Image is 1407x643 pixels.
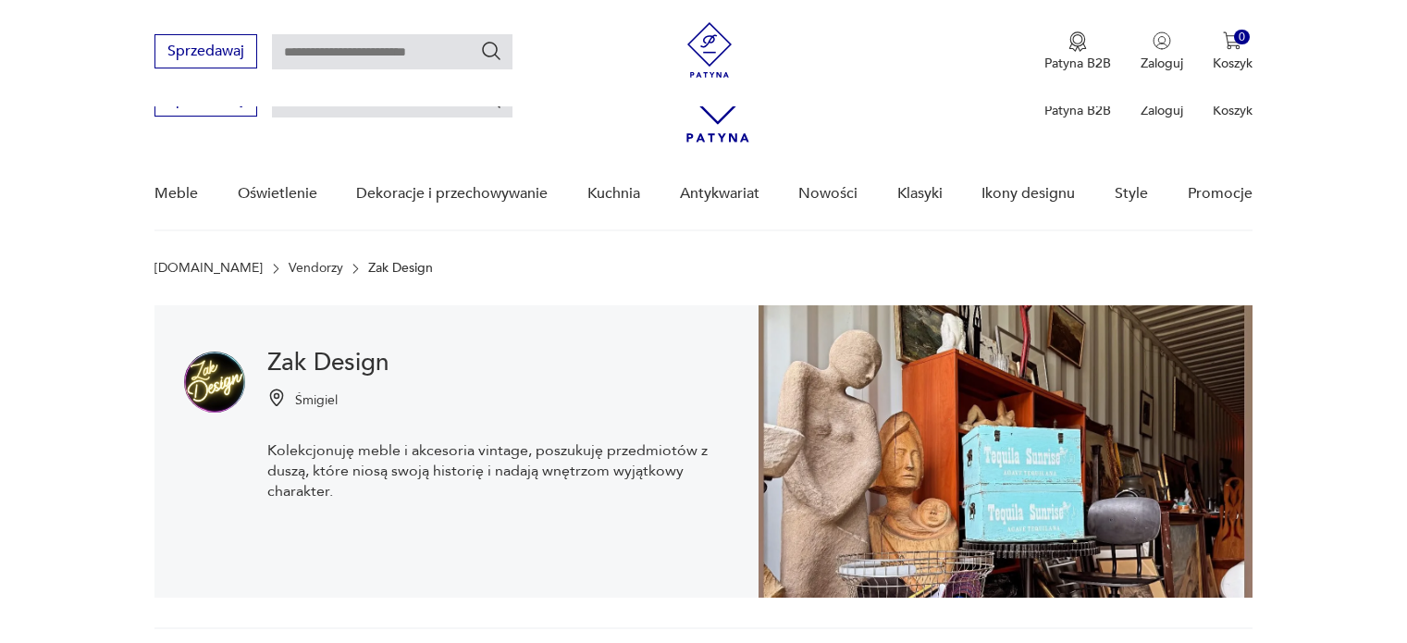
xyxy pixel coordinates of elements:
a: Meble [154,158,198,229]
p: Zak Design [368,261,433,276]
p: Kolekcjonuję meble i akcesoria vintage, poszukuję przedmiotów z duszą, które niosą swoją historię... [267,440,729,501]
p: Zaloguj [1141,55,1183,72]
p: Koszyk [1213,102,1253,119]
button: 0Koszyk [1213,31,1253,72]
p: Patyna B2B [1044,55,1111,72]
a: Promocje [1188,158,1253,229]
img: Ikonka pinezki mapy [267,389,286,407]
p: Zaloguj [1141,102,1183,119]
button: Sprzedawaj [154,34,257,68]
a: Sprzedawaj [154,46,257,59]
button: Patyna B2B [1044,31,1111,72]
h1: Zak Design [267,352,729,374]
p: Koszyk [1213,55,1253,72]
button: Zaloguj [1141,31,1183,72]
img: Ikona koszyka [1223,31,1241,50]
button: Szukaj [480,40,502,62]
a: Klasyki [897,158,943,229]
img: Ikonka użytkownika [1153,31,1171,50]
img: Patyna - sklep z meblami i dekoracjami vintage [682,22,737,78]
a: Oświetlenie [238,158,317,229]
a: Dekoracje i przechowywanie [356,158,548,229]
a: Sprzedawaj [154,94,257,107]
img: Ikona medalu [1068,31,1087,52]
a: Ikona medaluPatyna B2B [1044,31,1111,72]
p: Patyna B2B [1044,102,1111,119]
a: Ikony designu [981,158,1075,229]
a: Vendorzy [289,261,343,276]
a: [DOMAIN_NAME] [154,261,263,276]
p: Śmigiel [295,391,338,409]
img: Zak Design [184,352,245,413]
img: Zak Design [759,305,1253,598]
div: 0 [1234,30,1250,45]
a: Nowości [798,158,858,229]
a: Kuchnia [587,158,640,229]
a: Style [1115,158,1148,229]
a: Antykwariat [680,158,759,229]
